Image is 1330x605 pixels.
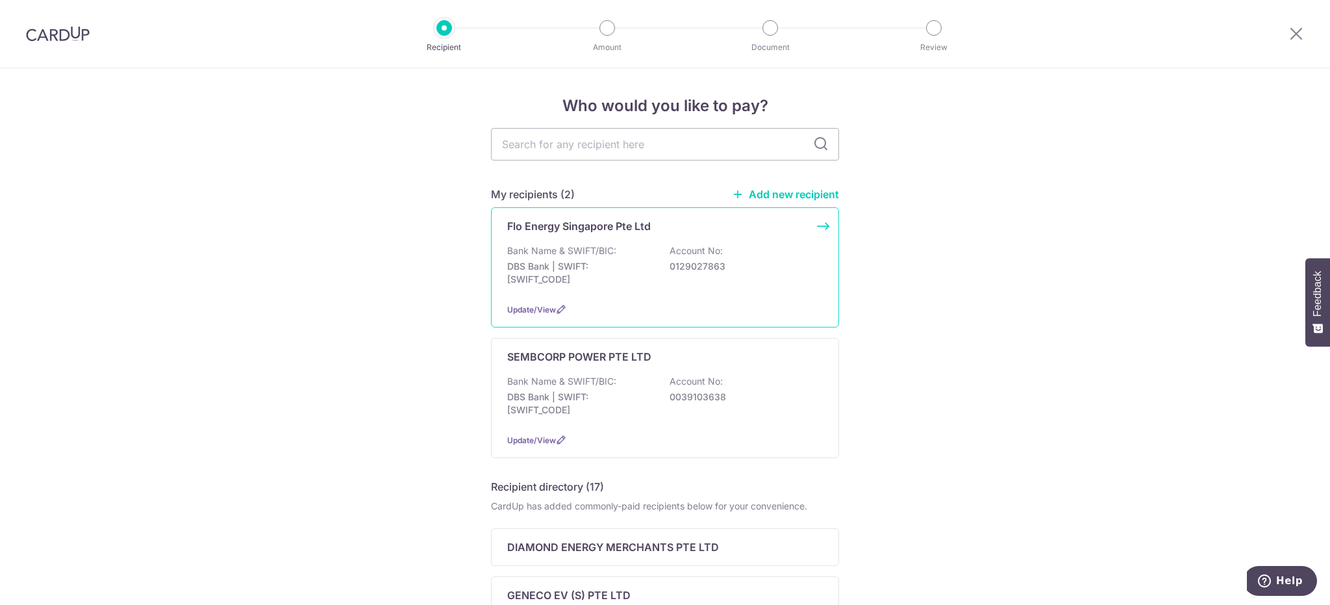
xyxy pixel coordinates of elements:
iframe: Opens a widget where you can find more information [1247,566,1317,599]
p: Review [886,41,982,54]
a: Update/View [507,305,556,315]
h4: Who would you like to pay? [491,94,839,118]
a: Add new recipient [732,188,839,201]
h5: Recipient directory (17) [491,479,604,495]
p: 0039103638 [670,391,815,404]
p: GENECO EV (S) PTE LTD [507,587,631,603]
p: Bank Name & SWIFT/BIC: [507,375,616,388]
p: 0129027863 [670,260,815,273]
p: Amount [559,41,655,54]
p: Account No: [670,244,723,257]
input: Search for any recipient here [491,128,839,161]
p: DIAMOND ENERGY MERCHANTS PTE LTD [507,539,719,555]
p: Bank Name & SWIFT/BIC: [507,244,616,257]
span: Feedback [1312,271,1324,316]
button: Feedback - Show survey [1305,258,1330,346]
a: Update/View [507,435,556,445]
p: DBS Bank | SWIFT: [SWIFT_CODE] [507,260,653,286]
p: Account No: [670,375,723,388]
p: Recipient [396,41,492,54]
p: Document [722,41,818,54]
img: CardUp [26,26,90,42]
h5: My recipients (2) [491,187,575,202]
p: SEMBCORP POWER PTE LTD [507,349,651,365]
p: Flo Energy Singapore Pte Ltd [507,218,651,234]
div: CardUp has added commonly-paid recipients below for your convenience. [491,500,839,513]
p: DBS Bank | SWIFT: [SWIFT_CODE] [507,391,653,417]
